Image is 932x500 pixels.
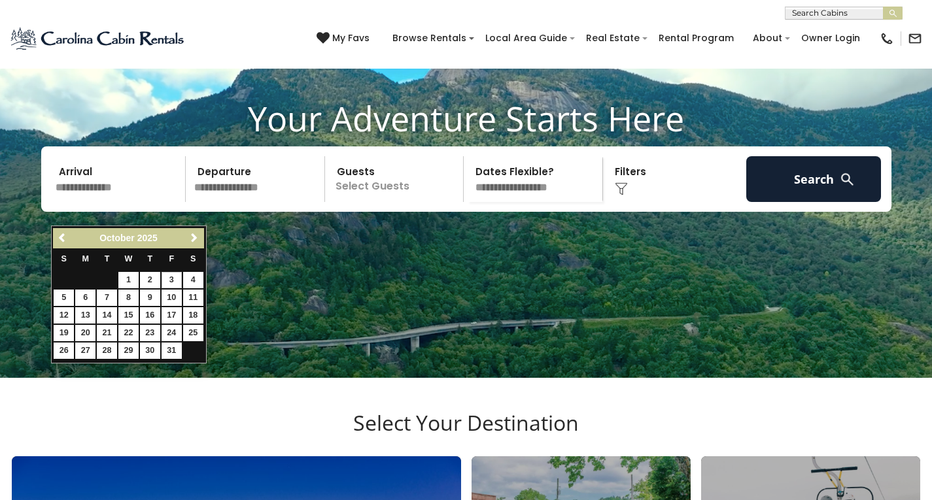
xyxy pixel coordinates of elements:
a: 8 [118,290,139,306]
a: About [746,28,789,48]
a: 5 [54,290,74,306]
span: 2025 [137,233,158,243]
span: Sunday [61,254,67,263]
a: 22 [118,325,139,341]
a: 29 [118,342,139,359]
a: 25 [183,325,203,341]
span: October [99,233,135,243]
a: Browse Rentals [386,28,473,48]
img: phone-regular-black.png [880,31,894,46]
a: 2 [140,272,160,288]
a: 19 [54,325,74,341]
span: Next [189,233,199,243]
a: 14 [97,307,117,324]
a: 10 [162,290,182,306]
a: 11 [183,290,203,306]
h1: Your Adventure Starts Here [10,98,922,139]
a: 4 [183,272,203,288]
a: 23 [140,325,160,341]
a: 17 [162,307,182,324]
a: Previous [54,230,71,246]
a: 12 [54,307,74,324]
a: 30 [140,342,160,359]
a: 31 [162,342,182,359]
a: 1 [118,272,139,288]
a: Next [186,230,203,246]
a: 3 [162,272,182,288]
a: 13 [75,307,95,324]
a: 28 [97,342,117,359]
span: Monday [82,254,89,263]
a: 7 [97,290,117,306]
a: 27 [75,342,95,359]
img: Blue-2.png [10,25,186,52]
a: 26 [54,342,74,359]
a: 24 [162,325,182,341]
img: search-regular-white.png [839,171,855,188]
img: mail-regular-black.png [908,31,922,46]
span: Previous [58,233,68,243]
a: 6 [75,290,95,306]
a: 20 [75,325,95,341]
a: 15 [118,307,139,324]
span: Thursday [148,254,153,263]
a: Real Estate [579,28,646,48]
p: Select Guests [329,156,464,202]
a: 18 [183,307,203,324]
span: My Favs [332,31,370,45]
a: 9 [140,290,160,306]
span: Friday [169,254,174,263]
a: 16 [140,307,160,324]
button: Search [746,156,882,202]
a: Owner Login [795,28,867,48]
a: Local Area Guide [479,28,574,48]
span: Wednesday [125,254,133,263]
span: Tuesday [105,254,110,263]
a: Rental Program [652,28,740,48]
h3: Select Your Destination [10,410,922,456]
a: My Favs [317,31,373,46]
span: Saturday [190,254,196,263]
a: 21 [97,325,117,341]
img: filter--v1.png [615,182,628,195]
